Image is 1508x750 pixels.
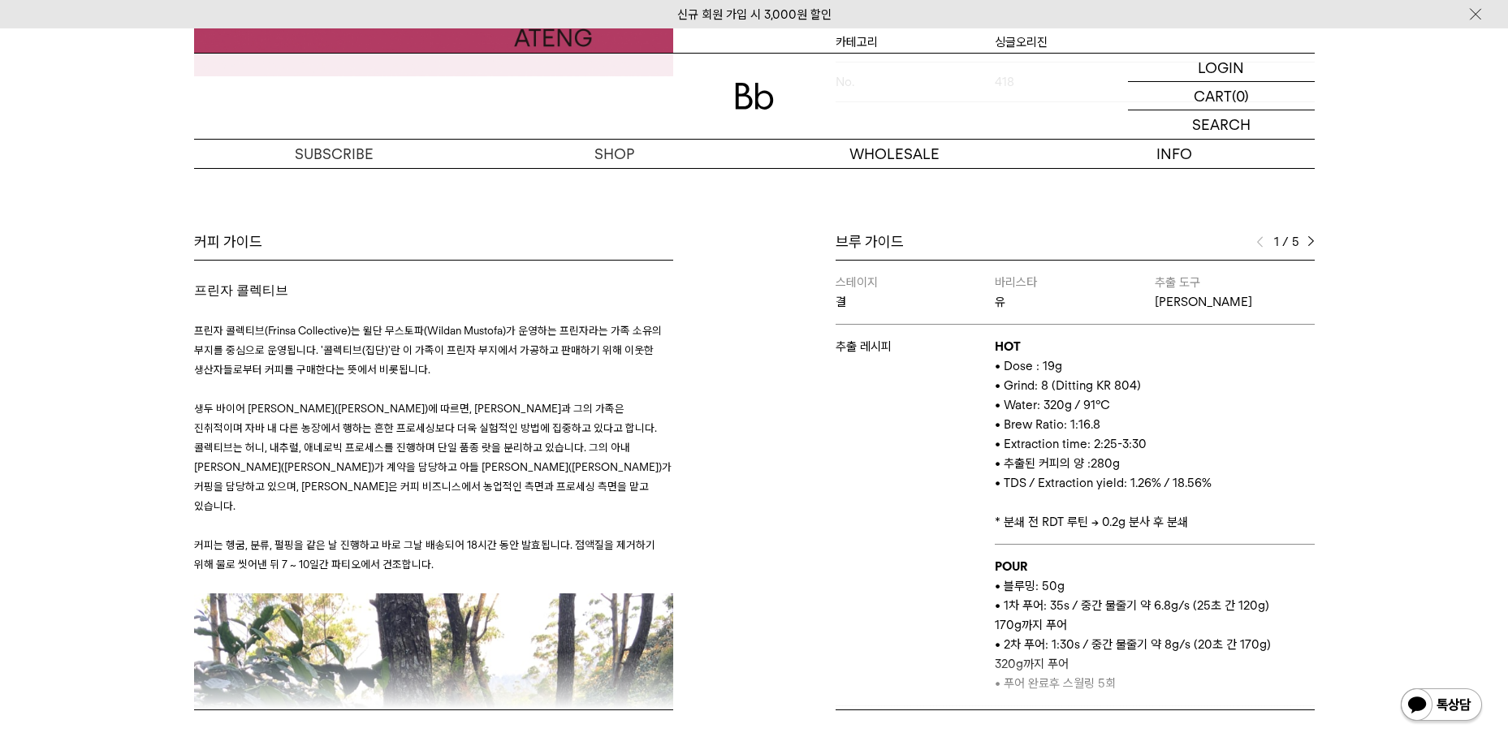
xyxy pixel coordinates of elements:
[995,476,1212,490] span: • TDS / Extraction yield: 1.26% / 18.56%
[1292,232,1299,252] span: 5
[1155,292,1315,312] p: [PERSON_NAME]
[194,324,662,376] span: 프린자 콜렉티브(Frinsa Collective)는 윌단 무스토파(Wildan Mustofa)가 운영하는 프린자라는 가족 소유의 부지를 중심으로 운영됩니다. '콜렉티브(집단)...
[1192,110,1251,139] p: SEARCH
[995,292,1155,312] p: 유
[836,275,878,290] span: 스테이지
[754,140,1035,168] p: WHOLESALE
[995,339,1021,354] b: HOT
[836,232,1315,252] div: 브루 가이드
[1128,82,1315,110] a: CART (0)
[995,378,1141,393] span: • Grind: 8 (Ditting KR 804)
[194,232,673,252] div: 커피 가이드
[995,437,1147,451] span: • Extraction time: 2:25-3:30
[677,7,832,22] a: 신규 회원 가입 시 3,000원 할인
[1128,54,1315,82] a: LOGIN
[995,637,1271,671] span: • 2차 푸어: 1:30s / 중간 물줄기 약 8g/s (20초 간 170g) 320g까지 푸어
[194,538,655,571] span: 커피는 헹굼, 분류, 펄핑을 같은 날 진행하고 바로 그날 배송되어 18시간 동안 발효됩니다. 점액질을 제거하기 위해 물로 씻어낸 뒤 7 ~ 10일간 파티오에서 건조합니다.
[995,515,1188,529] span: * 분쇄 전 RDT 루틴 → 0.2g 분사 후 분쇄
[1232,82,1249,110] p: (0)
[194,283,288,297] span: 프린자 콜렉티브
[995,417,1100,432] span: • Brew Ratio: 1:16.8
[194,140,474,168] a: SUBSCRIBE
[995,398,1110,412] span: • Water: 320g / 91°C
[995,559,1027,574] b: POUR
[995,579,1065,593] span: • 블루밍: 50g
[194,402,672,512] span: 생두 바이어 [PERSON_NAME]([PERSON_NAME])에 따르면, [PERSON_NAME]과 그의 가족은 진취적이며 자바 내 다른 농장에서 행하는 흔한 프로세싱보다 ...
[735,83,774,110] img: 로고
[1272,232,1279,252] span: 1
[995,359,1062,373] span: • Dose : 19g
[995,456,1120,471] span: • 추출된 커피의 양 :280g
[995,598,1269,632] span: • 1차 푸어: 35s / 중간 물줄기 약 6.8g/s (25초 간 120g) 170g까지 푸어
[1282,232,1289,252] span: /
[836,292,996,312] p: 결
[1155,275,1200,290] span: 추출 도구
[1198,54,1244,81] p: LOGIN
[474,140,754,168] a: SHOP
[1194,82,1232,110] p: CART
[836,337,996,356] p: 추출 레시피
[1399,687,1484,726] img: 카카오톡 채널 1:1 채팅 버튼
[1035,140,1315,168] p: INFO
[995,275,1037,290] span: 바리스타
